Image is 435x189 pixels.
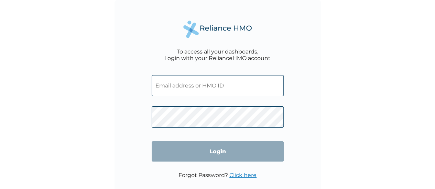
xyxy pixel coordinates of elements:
input: Email address or HMO ID [152,75,284,96]
img: Reliance Health's Logo [183,21,252,38]
div: To access all your dashboards, Login with your RelianceHMO account [164,48,271,61]
input: Login [152,141,284,162]
p: Forgot Password? [178,172,257,178]
a: Click here [229,172,257,178]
